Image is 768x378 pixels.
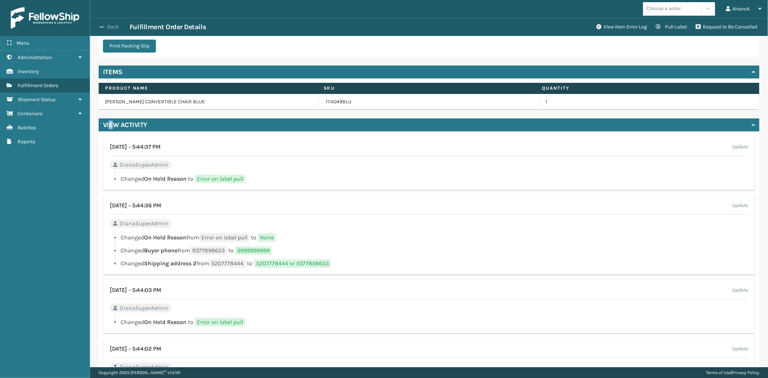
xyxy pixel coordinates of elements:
span: DianaSuperAdmin [120,161,168,169]
h4: Items [103,68,122,76]
img: logo [11,7,79,29]
button: Request to Be Cancelled [691,20,762,34]
i: Pull Label [656,24,661,29]
button: Back [96,24,130,30]
span: DianaSuperAdmin [120,363,168,371]
span: On Hold Reason [144,319,187,325]
span: On Hold Reason [144,234,187,241]
span: Menu [17,40,29,46]
label: SKU [324,85,529,91]
span: Reports [18,139,35,145]
label: Update [732,201,748,210]
td: [PERSON_NAME] CONVERTIBLE CHAIR BLUE [99,94,319,110]
i: Request to Be Cancelled [696,24,701,29]
span: Error on label pull [199,233,250,242]
label: Update [732,345,748,353]
span: Shipment Status [18,96,55,103]
h3: Fulfillment Order Details [130,23,206,31]
span: DianaSuperAdmin [120,304,168,312]
span: Containers [18,111,42,117]
td: 1 [539,94,759,110]
span: Error on label pull [195,175,245,183]
span: Buyer phone [144,247,178,254]
label: Update [732,143,748,151]
i: View Item Error Log [596,24,601,29]
li: Changed from to [110,246,748,255]
label: Update [732,286,748,294]
span: 9377898653 [190,246,227,255]
button: Pull Label [651,20,691,34]
span: Shipping address 2 [144,260,197,267]
button: View Item Error Log [592,20,651,34]
a: 111A049BLU [325,98,351,105]
h4: [DATE] 5:44:03 PM [110,286,161,294]
span: Fulfillment Orders [18,82,58,89]
h4: [DATE] 5:44:02 PM [110,345,161,353]
li: Changed to [110,318,748,327]
h4: View Activity [103,121,147,129]
span: • [129,144,130,150]
span: On Hold Reason [144,175,187,182]
div: | [706,367,759,378]
p: Copyright 2023 [PERSON_NAME]™ v 1.0.191 [99,367,180,378]
li: Changed from to [110,233,748,242]
span: 5207778444 or 9377898653 [254,259,331,268]
span: • [129,346,130,352]
span: Inventory [18,68,39,75]
span: • [129,287,130,293]
span: 5207778444 [209,259,246,268]
span: Batches [18,125,36,131]
span: 9999999999 [235,246,272,255]
a: Terms of Use [706,370,731,375]
a: Privacy Policy [732,370,759,375]
span: DianaSuperAdmin [120,219,168,228]
label: Quantity [542,85,747,91]
span: Administration [18,54,52,60]
li: Changed from to [110,259,748,268]
span: Error on label pull [195,318,245,327]
label: Product Name [105,85,310,91]
span: • [129,202,130,209]
div: Choose a seller [647,5,681,13]
h4: [DATE] 5:44:37 PM [110,143,160,151]
h4: [DATE] 5:44:36 PM [110,201,161,210]
span: None [258,233,276,242]
li: Changed to [110,175,748,183]
button: Print Packing Slip [103,40,156,53]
